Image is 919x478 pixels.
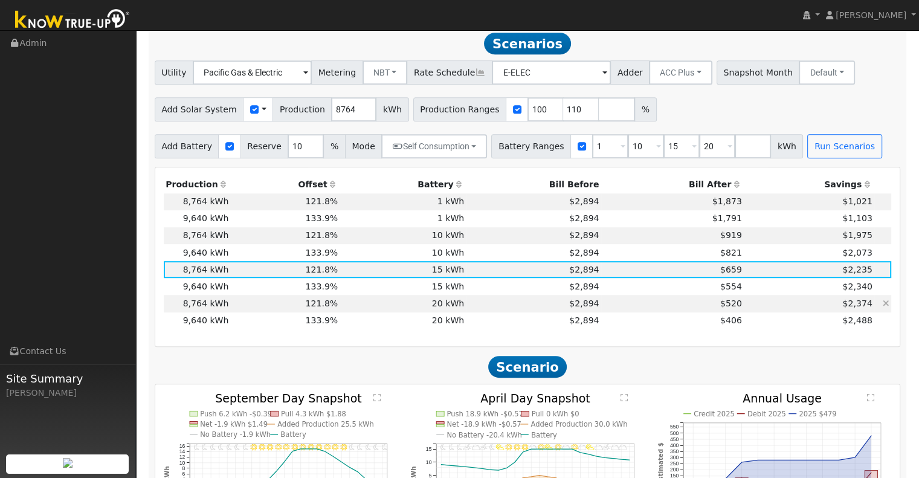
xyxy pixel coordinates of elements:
[164,312,231,329] td: 9,640 kWh
[447,420,521,428] text: Net -18.9 kWh -$0.57
[243,444,248,451] i: 6AM - Clear
[496,444,505,451] i: 7AM - PartlyCloudy
[563,448,565,450] circle: onclick=""
[182,471,185,477] text: 6
[569,265,599,274] span: $2,894
[579,451,581,453] circle: onclick=""
[747,410,786,418] text: Debit 2025
[194,444,199,451] i: 12AM - Clear
[311,60,363,85] span: Metering
[587,453,589,455] circle: onclick=""
[357,471,359,473] circle: onclick=""
[570,444,577,451] i: 4PM - MostlyClear
[717,60,800,85] span: Snapshot Month
[300,448,301,450] circle: onclick=""
[6,370,129,387] span: Site Summary
[182,465,185,471] text: 8
[481,468,483,470] circle: onclick=""
[349,467,350,468] circle: onclick=""
[465,466,466,468] circle: onclick=""
[227,444,231,451] i: 4AM - Clear
[538,444,544,451] i: 12PM - MostlyClear
[63,458,73,468] img: retrieve
[324,444,331,451] i: 4PM - Clear
[283,461,285,463] circle: onclick=""
[164,261,231,278] td: 8,764 kWh
[854,457,856,459] circle: onclick=""
[842,282,872,291] span: $2,340
[569,196,599,206] span: $2,894
[480,444,488,451] i: 5AM - PartlyCloudy
[291,450,293,452] circle: onclick=""
[571,448,573,450] circle: onclick=""
[842,315,872,325] span: $2,488
[480,392,590,405] text: April Day Snapshot
[521,444,528,451] i: 10AM - MostlyClear
[628,459,630,460] circle: onclick=""
[340,193,466,210] td: 1 kWh
[340,244,466,261] td: 10 kWh
[164,176,231,193] th: Production
[447,431,522,439] text: No Battery -20.4 kWh
[345,134,382,158] span: Mode
[561,444,570,451] i: 3PM - MostlyCloudy
[720,299,742,308] span: $520
[164,210,231,227] td: 9,640 kWh
[280,431,306,439] text: Battery
[670,442,679,448] text: 400
[596,456,598,457] circle: onclick=""
[281,410,346,418] text: Pull 4.3 kWh $1.88
[457,444,462,451] i: 2AM - MostlyClear
[259,444,265,451] i: 8AM - Clear
[870,435,872,437] circle: onclick=""
[440,444,445,451] i: 12AM - MostlyClear
[531,431,557,439] text: Battery
[305,299,338,308] span: 121.8%
[532,410,579,418] text: Pull 0 kWh $0
[807,134,882,158] button: Run Scenarios
[305,213,338,223] span: 133.9%
[620,458,622,460] circle: onclick=""
[315,444,322,451] i: 3PM - Clear
[316,448,318,450] circle: onclick=""
[447,410,523,418] text: Push 18.9 kWh -$0.57
[164,227,231,244] td: 8,764 kWh
[332,456,334,457] circle: onclick=""
[340,227,466,244] td: 10 kWh
[250,444,257,451] i: 7AM - Clear
[720,265,742,274] span: $659
[440,463,442,465] circle: onclick=""
[291,444,298,451] i: 12PM - Clear
[720,230,742,240] span: $919
[670,430,679,436] text: 500
[266,444,273,451] i: 9AM - Clear
[9,7,136,34] img: Know True-Up
[472,444,480,451] i: 4AM - MostlyCloudy
[215,392,362,405] text: September Day Snapshot
[381,134,487,158] button: Self Consumption
[743,392,822,405] text: Annual Usage
[200,420,268,428] text: Net -1.9 kWh $1.49
[376,97,408,121] span: kWh
[883,299,889,308] a: Hide scenario
[712,213,742,223] span: $1,791
[488,356,567,378] span: Scenario
[179,449,185,455] text: 14
[586,444,595,451] i: 6PM - PartlyCloudy
[842,196,872,206] span: $1,021
[842,265,872,274] span: $2,235
[340,312,466,329] td: 20 kWh
[842,299,872,308] span: $2,374
[457,465,459,467] circle: onclick=""
[569,299,599,308] span: $2,894
[594,444,602,451] i: 7PM - MostlyCloudy
[407,60,492,85] span: Rate Schedule
[179,460,185,466] text: 10
[305,282,338,291] span: 133.9%
[283,444,289,451] i: 11AM - Clear
[610,60,650,85] span: Adder
[210,444,215,451] i: 2AM - Clear
[234,444,239,451] i: 5AM - Clear
[448,464,450,466] circle: onclick=""
[867,393,874,402] text: 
